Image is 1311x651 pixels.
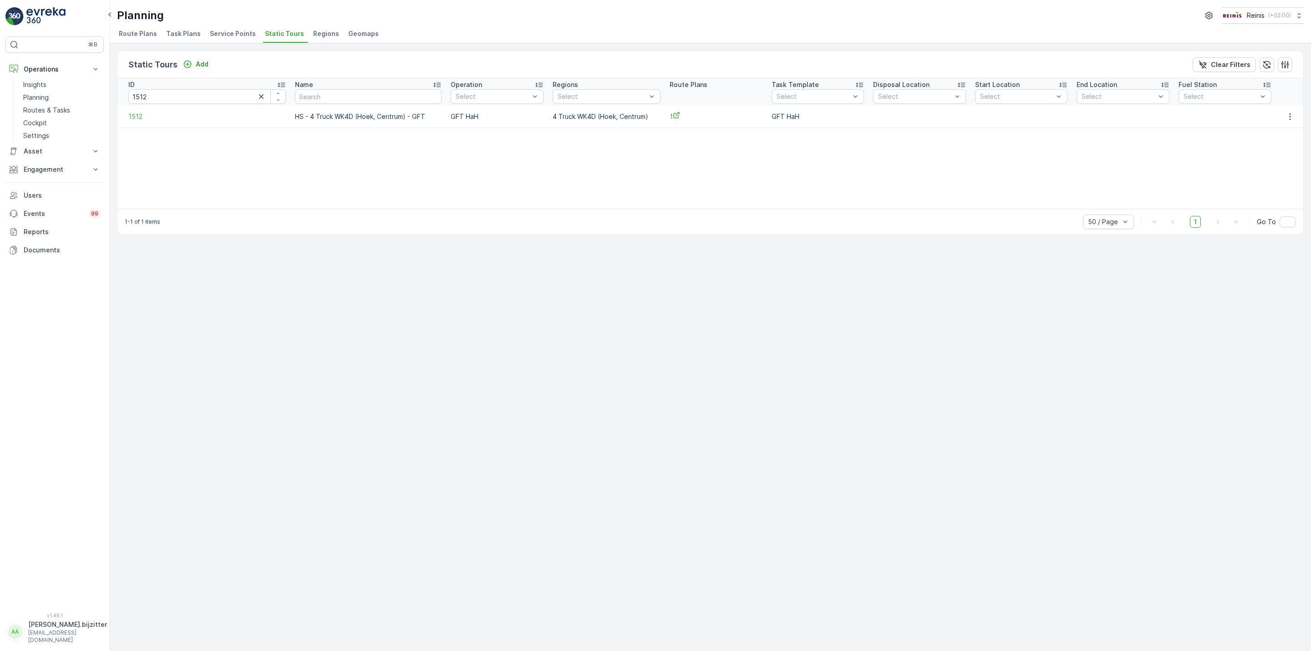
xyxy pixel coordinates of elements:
[23,80,46,89] p: Insights
[128,58,178,71] p: Static Tours
[548,106,665,128] td: 4 Truck WK4D (Hoek, Centrum)
[23,106,70,115] p: Routes & Tasks
[24,191,100,200] p: Users
[5,241,104,259] a: Documents
[128,80,135,89] p: ID
[1193,57,1256,72] button: Clear Filters
[975,80,1020,89] p: Start Location
[8,625,22,639] div: AA
[446,106,548,128] td: GFT HaH
[878,92,952,101] p: Select
[1179,80,1217,89] p: Fuel Station
[980,92,1054,101] p: Select
[24,65,86,74] p: Operations
[1247,11,1265,20] p: Reinis
[91,210,98,217] p: 99
[28,620,107,629] p: [PERSON_NAME].bijzitter
[1082,92,1155,101] p: Select
[772,80,819,89] p: Task Template
[265,29,304,38] span: Static Tours
[670,112,762,121] a: 1
[28,629,107,644] p: [EMAIL_ADDRESS][DOMAIN_NAME]
[20,129,104,142] a: Settings
[1222,7,1304,24] button: Reinis(+02:00)
[451,80,482,89] p: Operation
[20,104,104,117] a: Routes & Tasks
[5,60,104,78] button: Operations
[166,29,201,38] span: Task Plans
[553,80,578,89] p: Regions
[873,80,930,89] p: Disposal Location
[20,117,104,129] a: Cockpit
[23,93,49,102] p: Planning
[88,41,97,48] p: ⌘B
[5,205,104,223] a: Events99
[210,29,256,38] span: Service Points
[295,89,442,104] input: Search
[1222,10,1243,21] img: Reinis-Logo-Vrijstaand_Tekengebied-1-copy2_aBO4n7j.png
[558,92,646,101] p: Select
[23,118,47,128] p: Cockpit
[179,59,212,70] button: Add
[117,8,164,23] p: Planning
[24,209,84,218] p: Events
[1257,217,1276,226] span: Go To
[313,29,339,38] span: Regions
[24,147,86,156] p: Asset
[777,92,850,101] p: Select
[1211,60,1250,69] p: Clear Filters
[767,106,869,128] td: GFT HaH
[24,227,100,236] p: Reports
[290,106,446,128] td: HS - 4 Truck WK4D (Hoek, Centrum) - GFT
[5,7,24,26] img: logo
[5,160,104,179] button: Engagement
[20,78,104,91] a: Insights
[1190,216,1201,228] span: 1
[5,613,104,618] span: v 1.48.1
[295,80,313,89] p: Name
[24,165,86,174] p: Engagement
[5,186,104,205] a: Users
[128,112,286,121] a: 1512
[26,7,66,26] img: logo_light-DOdMpM7g.png
[128,89,286,104] input: Search
[456,92,529,101] p: Select
[119,29,157,38] span: Route Plans
[20,91,104,104] a: Planning
[348,29,379,38] span: Geomaps
[5,223,104,241] a: Reports
[5,142,104,160] button: Asset
[5,620,104,644] button: AA[PERSON_NAME].bijzitter[EMAIL_ADDRESS][DOMAIN_NAME]
[670,80,707,89] p: Route Plans
[196,60,208,69] p: Add
[23,131,49,140] p: Settings
[1184,92,1257,101] p: Select
[1268,12,1291,19] p: ( +02:00 )
[24,246,100,255] p: Documents
[1077,80,1117,89] p: End Location
[125,218,160,226] p: 1-1 of 1 items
